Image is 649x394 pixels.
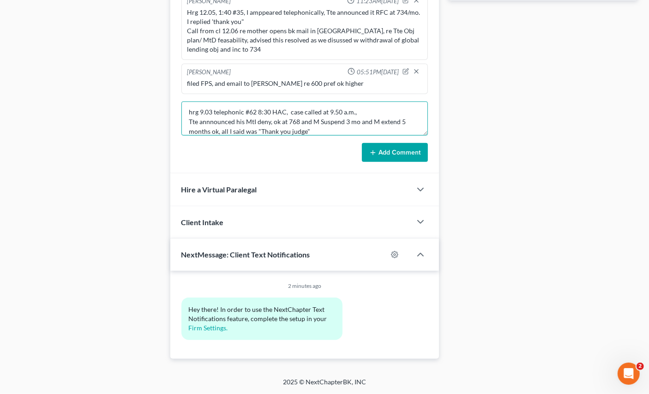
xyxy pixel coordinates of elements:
[181,250,310,259] span: NextMessage: Client Text Notifications
[61,377,588,394] div: 2025 © NextChapterBK, INC
[362,143,428,162] button: Add Comment
[357,68,399,77] span: 05:51PM[DATE]
[181,282,428,290] div: 2 minutes ago
[189,324,228,332] a: Firm Settings.
[181,218,224,227] span: Client Intake
[618,363,640,385] iframe: Intercom live chat
[181,185,257,194] span: Hire a Virtual Paralegal
[637,363,644,370] span: 2
[187,79,422,88] div: filed FPS, and email to [PERSON_NAME] re 600 pref ok higher
[187,8,422,54] div: Hrg 12.05, 1:40 #35, I amppeared telephonically, Tte announced it RFC at 734/mo. I replied 'thank...
[187,68,231,77] div: [PERSON_NAME]
[189,305,327,322] span: Hey there! In order to use the NextChapter Text Notifications feature, complete the setup in your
